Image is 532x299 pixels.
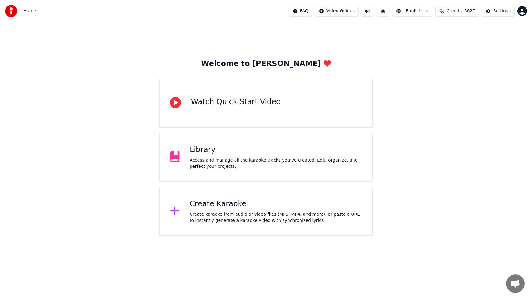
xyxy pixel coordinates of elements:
[435,6,479,17] button: Credits5627
[191,97,280,107] div: Watch Quick Start Video
[493,8,511,14] div: Settings
[190,145,362,155] div: Library
[5,5,17,17] img: youka
[23,8,36,14] nav: breadcrumb
[190,199,362,209] div: Create Karaoke
[289,6,312,17] button: FAQ
[315,6,359,17] button: Video Guides
[482,6,515,17] button: Settings
[23,8,36,14] span: Home
[190,157,362,170] div: Access and manage all the karaoke tracks you’ve created. Edit, organize, and perfect your projects.
[506,274,525,293] a: Open chat
[447,8,462,14] span: Credits
[190,211,362,224] div: Create karaoke from audio or video files (MP3, MP4, and more), or paste a URL to instantly genera...
[201,59,331,69] div: Welcome to [PERSON_NAME]
[464,8,475,14] span: 5627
